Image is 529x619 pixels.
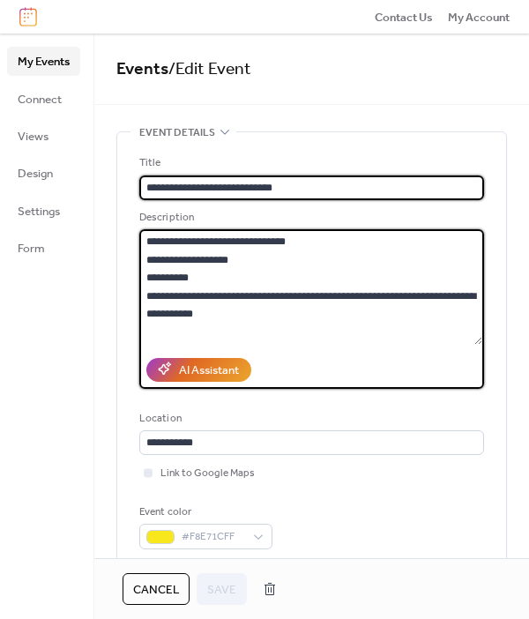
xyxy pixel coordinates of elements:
[375,8,433,26] a: Contact Us
[7,159,80,187] a: Design
[139,154,481,172] div: Title
[448,8,510,26] a: My Account
[448,9,510,26] span: My Account
[182,528,244,546] span: #F8E71CFF
[168,53,251,86] span: / Edit Event
[18,240,45,257] span: Form
[18,128,48,145] span: Views
[7,234,80,262] a: Form
[139,410,481,428] div: Location
[7,85,80,113] a: Connect
[179,362,239,379] div: AI Assistant
[139,124,215,142] span: Event details
[7,122,80,150] a: Views
[139,209,481,227] div: Description
[116,53,168,86] a: Events
[18,91,62,108] span: Connect
[160,465,255,482] span: Link to Google Maps
[19,7,37,26] img: logo
[18,53,70,71] span: My Events
[7,197,80,225] a: Settings
[139,503,269,521] div: Event color
[7,47,80,75] a: My Events
[133,581,179,599] span: Cancel
[18,203,60,220] span: Settings
[123,573,190,605] button: Cancel
[18,165,53,183] span: Design
[146,358,251,381] button: AI Assistant
[375,9,433,26] span: Contact Us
